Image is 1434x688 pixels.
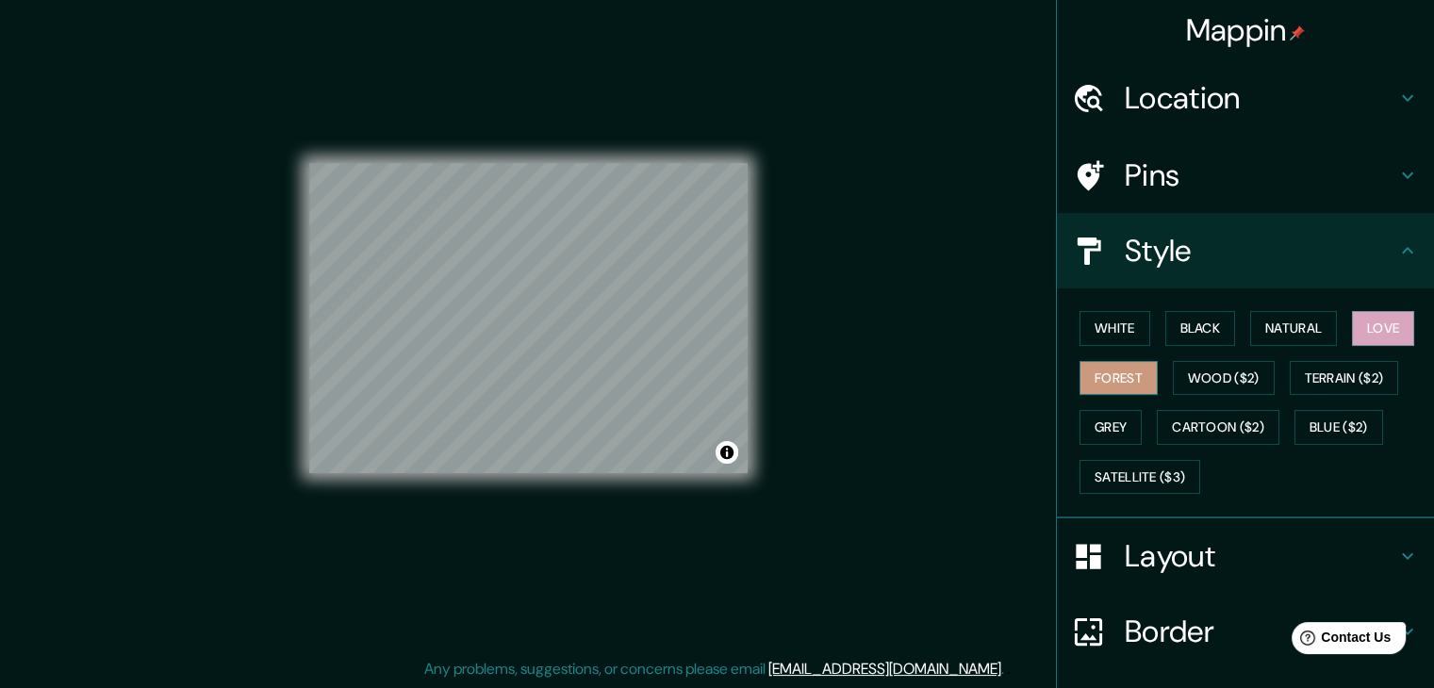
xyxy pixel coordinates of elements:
div: Style [1057,213,1434,288]
div: Location [1057,60,1434,136]
h4: Style [1125,232,1396,270]
div: Pins [1057,138,1434,213]
button: White [1080,311,1150,346]
h4: Pins [1125,156,1396,194]
button: Wood ($2) [1173,361,1275,396]
img: pin-icon.png [1290,25,1305,41]
div: . [1004,658,1007,680]
h4: Border [1125,613,1396,650]
button: Terrain ($2) [1290,361,1399,396]
button: Blue ($2) [1294,410,1383,445]
button: Black [1165,311,1236,346]
button: Natural [1250,311,1337,346]
div: Border [1057,594,1434,669]
h4: Layout [1125,537,1396,575]
a: [EMAIL_ADDRESS][DOMAIN_NAME] [768,659,1001,679]
button: Satellite ($3) [1080,460,1200,495]
h4: Mappin [1186,11,1306,49]
div: Layout [1057,518,1434,594]
canvas: Map [309,163,748,473]
iframe: Help widget launcher [1266,614,1413,667]
button: Love [1352,311,1414,346]
button: Grey [1080,410,1142,445]
div: . [1007,658,1011,680]
button: Toggle attribution [716,441,738,464]
p: Any problems, suggestions, or concerns please email . [424,658,1004,680]
button: Forest [1080,361,1158,396]
button: Cartoon ($2) [1157,410,1279,445]
h4: Location [1125,79,1396,117]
